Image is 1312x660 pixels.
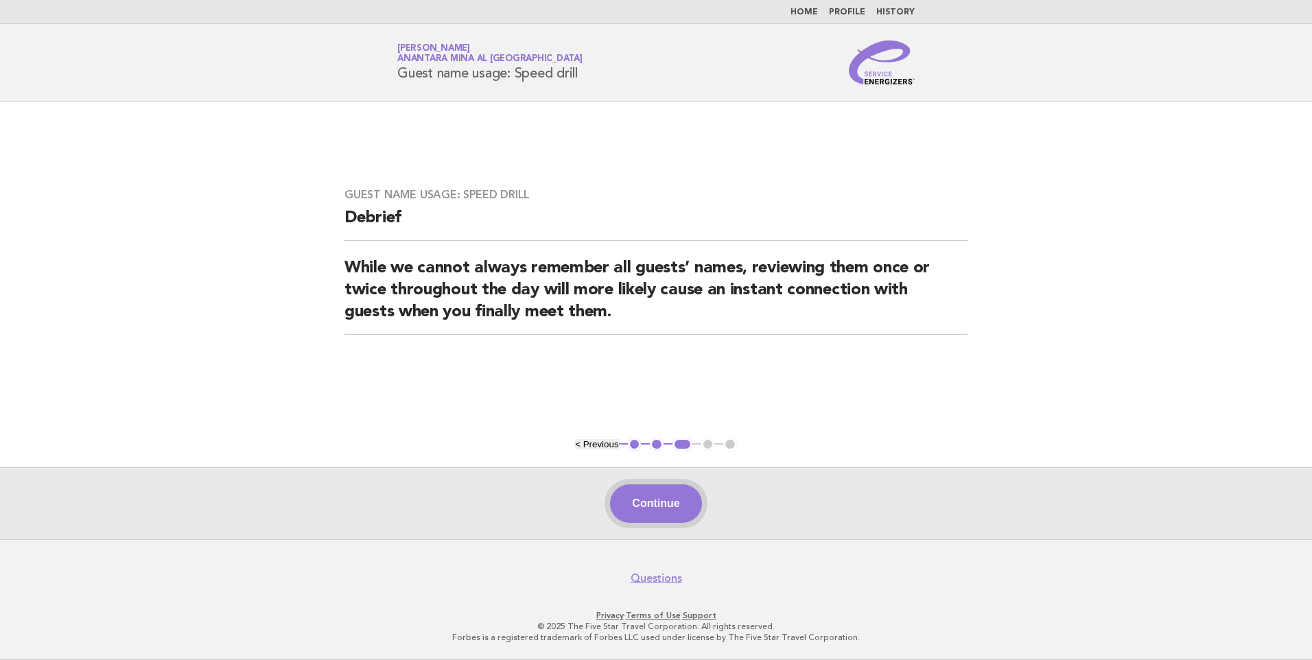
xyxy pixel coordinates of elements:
a: Privacy [596,611,624,620]
a: Home [790,8,818,16]
h2: While we cannot always remember all guests’ names, reviewing them once or twice throughout the da... [344,257,968,335]
span: Anantara Mina al [GEOGRAPHIC_DATA] [397,55,583,64]
button: < Previous [575,439,618,449]
p: © 2025 The Five Star Travel Corporation. All rights reserved. [236,621,1076,632]
h2: Debrief [344,207,968,241]
a: [PERSON_NAME]Anantara Mina al [GEOGRAPHIC_DATA] [397,44,583,63]
a: Terms of Use [626,611,681,620]
h3: Guest name usage: Speed drill [344,188,968,202]
p: · · [236,610,1076,621]
a: Questions [631,571,682,585]
button: 3 [672,438,692,451]
a: Support [683,611,716,620]
h1: Guest name usage: Speed drill [397,45,583,80]
button: Continue [610,484,701,523]
button: 1 [628,438,642,451]
p: Forbes is a registered trademark of Forbes LLC used under license by The Five Star Travel Corpora... [236,632,1076,643]
button: 2 [650,438,664,451]
a: Profile [829,8,865,16]
img: Service Energizers [849,40,915,84]
a: History [876,8,915,16]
